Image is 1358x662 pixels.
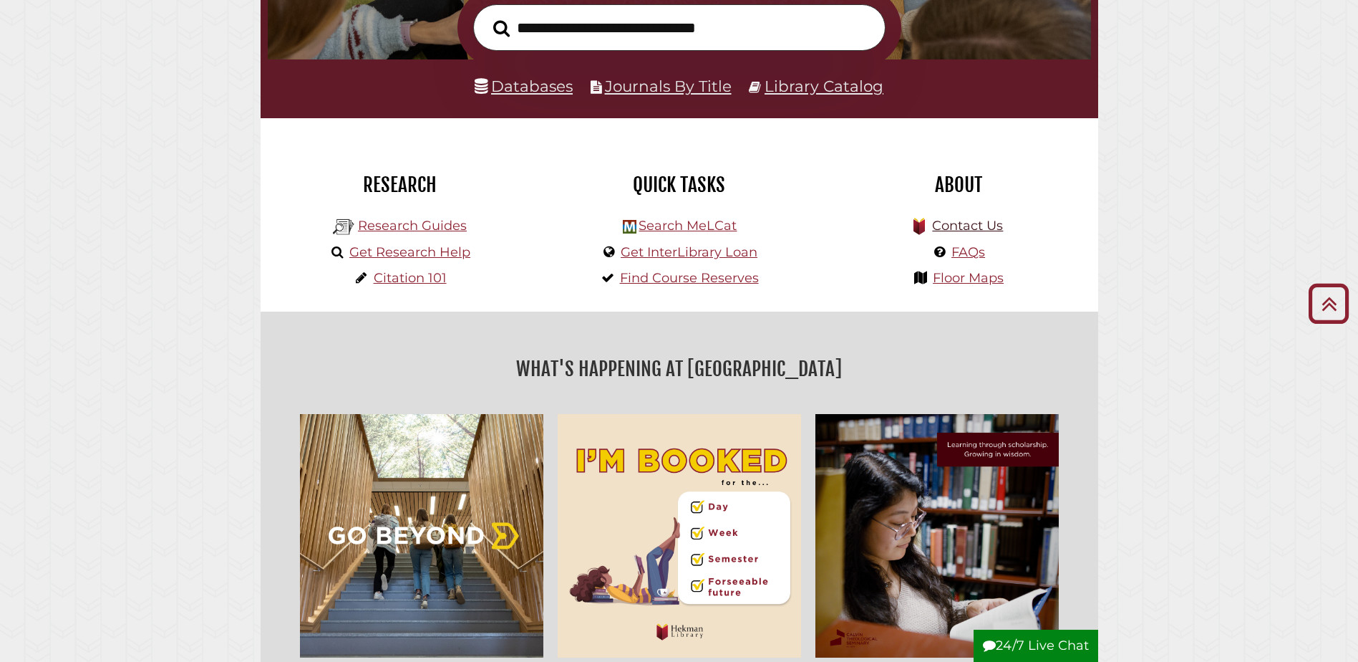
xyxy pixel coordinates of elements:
a: Find Course Reserves [620,270,759,286]
h2: Quick Tasks [551,173,808,197]
a: Floor Maps [933,270,1004,286]
img: Hekman Library Logo [333,216,354,238]
a: Back to Top [1303,292,1354,315]
h2: Research [271,173,529,197]
a: Get InterLibrary Loan [621,244,757,260]
a: Contact Us [932,218,1003,234]
a: FAQs [951,244,985,260]
a: Research Guides [358,218,467,234]
a: Library Catalog [765,77,883,95]
h2: About [830,173,1087,197]
a: Get Research Help [349,244,470,260]
a: Search MeLCat [639,218,737,234]
i: Search [493,19,510,37]
a: Journals By Title [605,77,732,95]
a: Databases [475,77,573,95]
button: Search [486,16,517,42]
img: Hekman Library Logo [623,220,636,234]
a: Citation 101 [374,270,447,286]
h2: What's Happening at [GEOGRAPHIC_DATA] [271,352,1087,385]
